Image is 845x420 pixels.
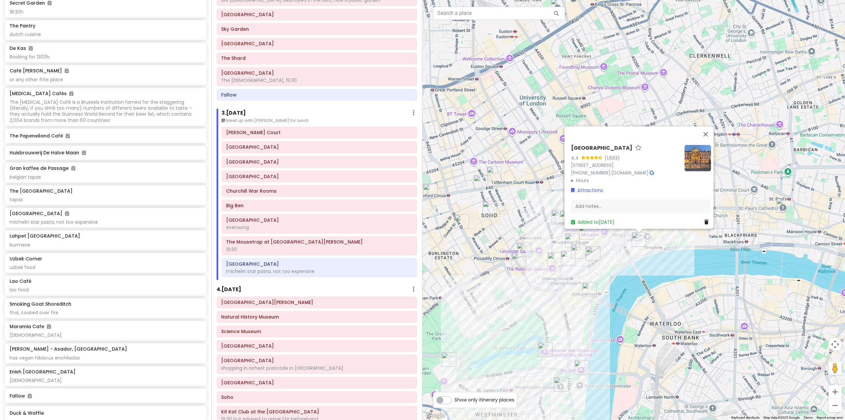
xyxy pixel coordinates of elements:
div: [DEMOGRAPHIC_DATA] [10,377,201,383]
h6: Somerset House [226,159,413,165]
h6: Churchill War Rooms [226,188,413,194]
h6: Prince of Wales Theatre [221,70,413,76]
h6: Gran kaffee de Passage [10,165,75,171]
h6: Fallow [10,393,201,399]
div: [DEMOGRAPHIC_DATA] [10,332,201,338]
span: Map data ©2025 Google [763,416,799,419]
div: Lao Café [571,244,586,259]
div: The Mousetrap at St. Martin's Theatre [552,210,566,224]
div: Churchill War Rooms [538,342,553,357]
h6: [GEOGRAPHIC_DATA] [10,210,69,216]
h6: Smoking Goat Shoreditch [10,301,71,307]
h6: Maramia Cafe [10,324,51,329]
h6: Regent Street [221,358,413,363]
div: thai, cooked over fire [10,310,201,316]
button: Zoom in [828,385,842,399]
img: Picture of the place [685,145,711,171]
i: Added to itinerary [82,150,86,155]
div: St. Paul's Cathedral [776,198,791,212]
button: Zoom out [828,399,842,412]
div: Kit Kat Club at the Playhouse Theatre [582,283,597,297]
a: [DOMAIN_NAME] [611,170,649,176]
h6: Uzbek Corner [10,256,42,262]
h6: Hyde Park [221,343,413,349]
h6: Tower of London [221,12,413,18]
h6: Duck & Waffle [10,410,201,416]
button: Map camera controls [828,338,842,351]
button: Keyboard shortcuts [731,415,760,420]
div: has vegan hibiscus enchiladas [10,355,201,361]
h6: Huisbrouwerij De Halve Maan [10,150,201,156]
div: shopping in richest postcode in [GEOGRAPHIC_DATA] [221,365,413,371]
h6: Enish [GEOGRAPHIC_DATA] [10,369,76,375]
h6: De Kas [10,45,33,51]
div: Westminster Abbey [554,377,568,392]
div: tapas [10,197,201,203]
h6: The Mousetrap at St. Martin's Theatre [226,239,413,245]
button: Drag Pegman onto the map to open Street View [828,362,842,375]
div: or any other frite place [10,77,201,83]
h6: 3 . [DATE] [221,110,246,117]
h6: [GEOGRAPHIC_DATA] [571,145,632,152]
a: Click to see this area on Google Maps [424,411,446,420]
a: Attractions [571,187,603,194]
h6: The Pantry [10,23,35,29]
h6: [PERSON_NAME] - Asador, [GEOGRAPHIC_DATA] [10,346,127,352]
div: Bancone Covent Garden [561,251,575,265]
i: Added to itinerary [48,1,51,5]
div: Soho [483,201,497,215]
div: The [DEMOGRAPHIC_DATA], 19:30 [221,77,413,83]
h6: Westminster Abbey [226,217,413,223]
summary: Hours [571,177,679,184]
h6: Kit Kat Club at the Playhouse Theatre [221,409,413,415]
div: evensong [226,224,413,230]
h6: Science Museum [221,328,413,334]
div: Enish Oxford Street [487,167,501,181]
div: burmese [10,242,201,248]
h6: The Shard [221,55,413,61]
div: Lahpet West End [560,211,574,225]
div: 19:30 [226,247,413,252]
h6: Lao Café [10,278,31,284]
small: Meet up with [PERSON_NAME] for lunch [221,117,417,124]
div: Regent Street [455,214,469,229]
h6: Fallow [221,92,413,98]
h6: Big Ben [226,203,413,209]
button: Close [698,126,714,142]
span: Show only itinerary places [455,396,514,403]
div: · · [571,145,679,184]
div: Big Ben [574,360,589,375]
h6: Lahpet [GEOGRAPHIC_DATA] [10,233,80,239]
h6: Soho [221,394,413,400]
h6: Covent Garden [226,144,413,150]
h6: The [GEOGRAPHIC_DATA] [10,188,73,194]
div: Buckingham Palace [442,352,456,367]
div: National Portrait Gallery [548,252,562,267]
a: [STREET_ADDRESS] [571,162,614,169]
h6: London Bridge [221,41,413,47]
div: Oxford Street [423,184,438,198]
i: Added to itinerary [47,324,51,329]
h6: Victoria and Albert Museum [221,299,413,305]
div: The [MEDICAL_DATA] Café is a Brussels institution famed for the staggering (literally, if you dri... [10,99,201,123]
h6: Oxford Street [221,380,413,386]
div: The Port House [586,246,600,261]
h6: [MEDICAL_DATA] Cafés [10,91,73,96]
h6: Natural History Museum [221,314,413,320]
div: uzbek food [10,264,201,270]
a: Added to[DATE] [571,219,614,225]
h6: Bancone Covent Garden [226,261,413,267]
div: Booking for 1300h. [10,54,201,60]
a: Delete place [704,218,711,226]
div: Covent Garden [579,225,593,240]
div: Goodwin's Court [565,233,580,248]
i: Google Maps [650,171,654,175]
input: Search a place [433,7,565,20]
i: Added to itinerary [65,68,69,73]
h6: 4 . [DATE] [217,286,241,293]
i: Added to itinerary [71,166,75,171]
h6: The Papeneiland Café [10,133,201,139]
h6: Buckingham Palace [226,173,413,179]
i: Added to itinerary [66,134,70,138]
div: lao food [10,287,201,293]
